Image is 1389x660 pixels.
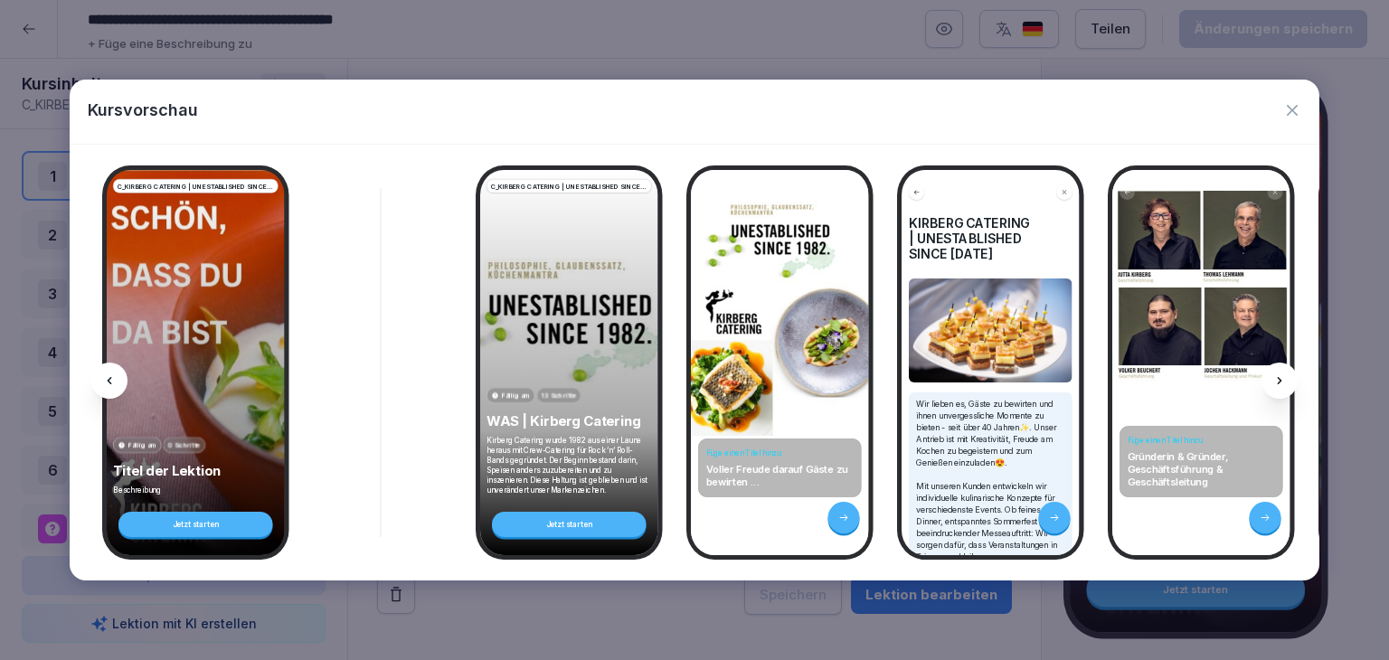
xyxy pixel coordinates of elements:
div: Jetzt starten [118,512,273,537]
p: Wir lieben es, Gäste zu bewirten und ihnen unvergessliche Momente zu bieten - seit über 40 Jahren... [916,398,1065,645]
p: C_KIRBERG CATERING | UNESTABLISHED SINCE [DATE] [117,182,274,192]
p: 0 Schritte [168,440,201,450]
h4: KIRBERG CATERING | UNESTABLISHED SINCE [DATE] [909,215,1072,261]
div: Jetzt starten [492,512,647,537]
p: Voller Freude darauf Gäste zu bewirten ... [705,463,854,488]
p: Kirberg Catering wurde 1982 aus einer Laune heraus mit Crew-Catering für Rock ’n’ Roll-Bands gegr... [487,435,652,495]
h4: Füge einen Titel hinzu [1127,436,1275,446]
p: Gründerin & Gründer, Geschäftsführung & Geschäftsleitung [1127,450,1275,488]
p: 13 Schritte [542,391,576,401]
p: Fällig am [501,391,530,401]
h4: Füge einen Titel hinzu [705,448,854,458]
p: Fällig am [128,440,156,450]
p: Kursvorschau [88,98,198,122]
p: Beschreibung [113,485,279,495]
img: Bild und Text Vorschau [909,278,1072,382]
p: C_KIRBERG CATERING | UNESTABLISHED SINCE [DATE] [490,182,647,192]
p: WAS | Kirberg Catering [487,412,652,429]
p: Titel der Lektion [113,462,279,479]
